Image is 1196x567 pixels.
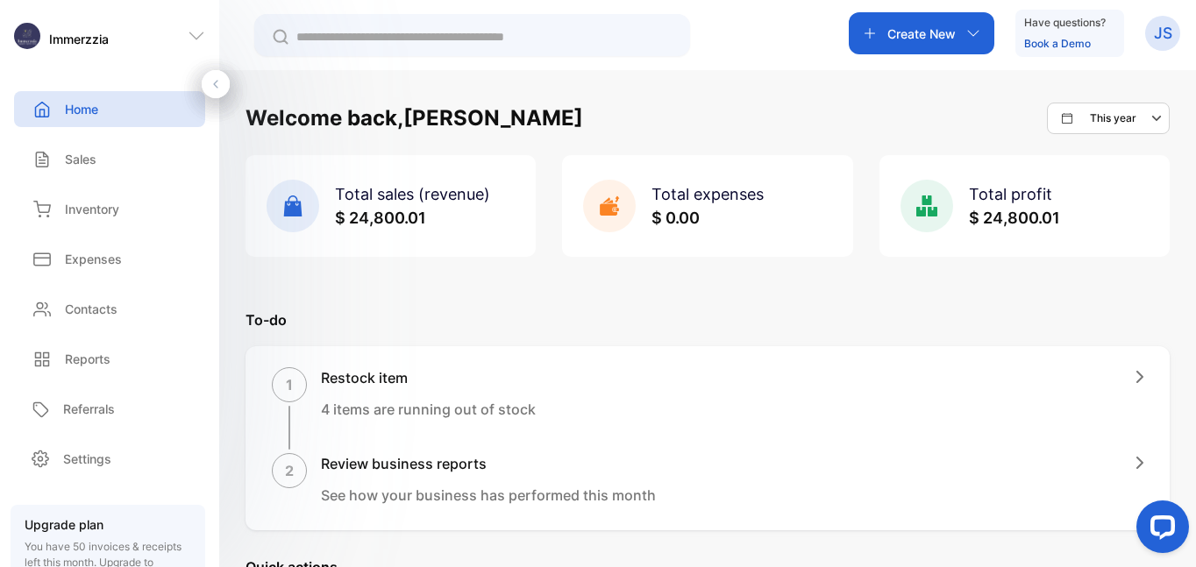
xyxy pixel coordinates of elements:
[321,367,536,388] h1: Restock item
[65,200,119,218] p: Inventory
[335,185,490,203] span: Total sales (revenue)
[63,450,111,468] p: Settings
[1024,37,1091,50] a: Book a Demo
[65,250,122,268] p: Expenses
[335,209,426,227] span: $ 24,800.01
[321,399,536,420] p: 4 items are running out of stock
[969,185,1052,203] span: Total profit
[321,485,656,506] p: See how your business has performed this month
[246,309,1170,330] p: To-do
[849,12,994,54] button: Create New
[63,400,115,418] p: Referrals
[246,103,583,134] h1: Welcome back, [PERSON_NAME]
[1122,493,1196,567] iframe: LiveChat chat widget
[14,23,40,49] img: logo
[286,374,293,395] p: 1
[49,30,109,48] p: Immerzzia
[1145,12,1180,54] button: JS
[65,300,117,318] p: Contacts
[65,100,98,118] p: Home
[1047,103,1170,134] button: This year
[887,25,956,43] p: Create New
[25,515,191,534] p: Upgrade plan
[65,350,110,368] p: Reports
[969,209,1060,227] span: $ 24,800.01
[65,150,96,168] p: Sales
[651,209,700,227] span: $ 0.00
[1090,110,1136,126] p: This year
[321,453,656,474] h1: Review business reports
[1024,14,1106,32] p: Have questions?
[1154,22,1172,45] p: JS
[651,185,764,203] span: Total expenses
[285,460,294,481] p: 2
